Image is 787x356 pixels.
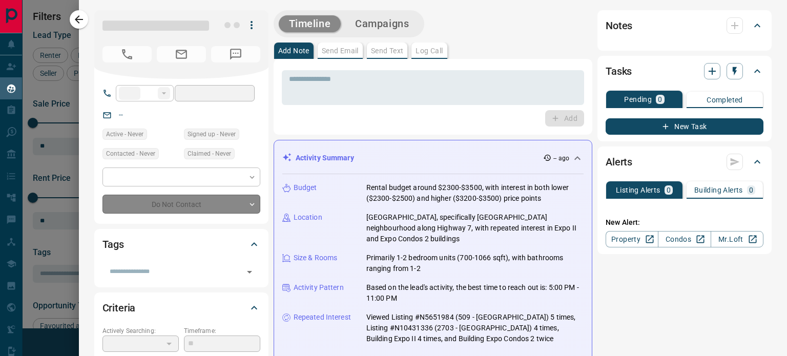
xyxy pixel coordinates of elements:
p: Pending [624,96,652,103]
p: 0 [658,96,662,103]
p: Budget [294,182,317,193]
span: Claimed - Never [188,149,231,159]
p: Listing Alerts [616,186,660,194]
h2: Criteria [102,300,136,316]
span: Active - Never [106,129,143,139]
a: -- [119,111,123,119]
div: Criteria [102,296,260,320]
span: No Email [157,46,206,62]
a: Property [606,231,658,247]
div: Notes [606,13,763,38]
button: Campaigns [345,15,419,32]
p: Activity Summary [296,153,354,163]
p: Viewed Listing #N5651984 (509 - [GEOGRAPHIC_DATA]) 5 times, Listing #N10431336 (2703 - [GEOGRAPHI... [366,312,584,344]
p: Timeframe: [184,326,260,336]
p: Rental budget around $2300-$3500, with interest in both lower ($2300-$2500) and higher ($3200-$35... [366,182,584,204]
p: New Alert: [606,217,763,228]
p: Repeated Interest [294,312,351,323]
span: Contacted - Never [106,149,155,159]
button: Timeline [279,15,341,32]
div: Tasks [606,59,763,83]
div: Activity Summary-- ago [282,149,584,167]
button: Open [242,265,257,279]
a: Mr.Loft [711,231,763,247]
p: Building Alerts [694,186,743,194]
span: No Number [211,46,260,62]
p: Completed [707,96,743,103]
p: 0 [667,186,671,194]
h2: Alerts [606,154,632,170]
p: -- ago [553,154,569,163]
span: Signed up - Never [188,129,236,139]
p: Primarily 1-2 bedroom units (700-1066 sqft), with bathrooms ranging from 1-2 [366,253,584,274]
p: Size & Rooms [294,253,338,263]
p: 0 [749,186,753,194]
p: Location [294,212,322,223]
h2: Tasks [606,63,632,79]
span: No Number [102,46,152,62]
h2: Notes [606,17,632,34]
button: New Task [606,118,763,135]
p: Based on the lead's activity, the best time to reach out is: 5:00 PM - 11:00 PM [366,282,584,304]
div: Tags [102,232,260,257]
div: Alerts [606,150,763,174]
h2: Tags [102,236,124,253]
p: Actively Searching: [102,326,179,336]
p: Add Note [278,47,309,54]
div: Do Not Contact [102,195,260,214]
a: Condos [658,231,711,247]
p: [GEOGRAPHIC_DATA], specifically [GEOGRAPHIC_DATA] neighbourhood along Highway 7, with repeated in... [366,212,584,244]
p: Activity Pattern [294,282,344,293]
